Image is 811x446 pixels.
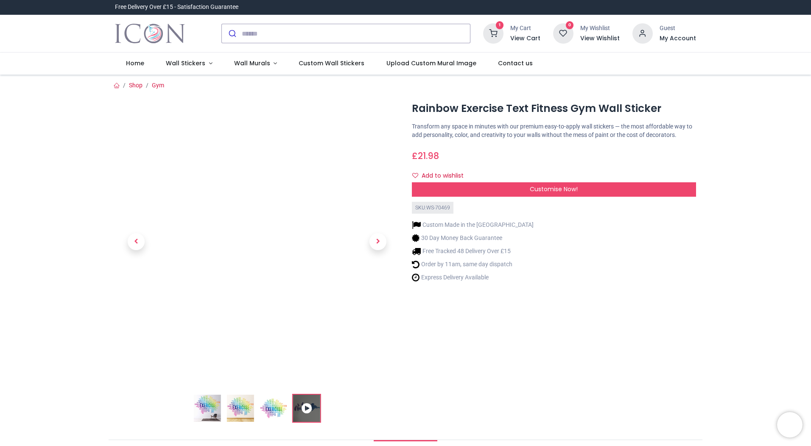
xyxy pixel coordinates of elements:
[194,395,221,422] img: Rainbow Exercise Text Fitness Gym Wall Sticker
[128,233,145,250] span: Previous
[496,21,504,29] sup: 1
[412,101,696,116] h1: Rainbow Exercise Text Fitness Gym Wall Sticker
[357,142,399,341] a: Next
[518,3,696,11] iframe: Customer reviews powered by Trustpilot
[115,142,157,341] a: Previous
[510,34,540,43] a: View Cart
[412,260,534,269] li: Order by 11am, same day dispatch
[660,34,696,43] a: My Account
[369,233,386,250] span: Next
[412,220,534,229] li: Custom Made in the [GEOGRAPHIC_DATA]
[412,150,439,162] span: £
[115,22,185,45] img: Icon Wall Stickers
[580,24,620,33] div: My Wishlist
[580,34,620,43] a: View Wishlist
[660,24,696,33] div: Guest
[510,24,540,33] div: My Cart
[412,169,471,183] button: Add to wishlistAdd to wishlist
[412,234,534,243] li: 30 Day Money Back Guarantee
[418,150,439,162] span: 21.98
[166,59,205,67] span: Wall Stickers
[777,412,803,438] iframe: Brevo live chat
[386,59,476,67] span: Upload Custom Mural Image
[115,3,238,11] div: Free Delivery Over £15 - Satisfaction Guarantee
[234,59,270,67] span: Wall Murals
[222,24,242,43] button: Submit
[412,247,534,256] li: Free Tracked 48 Delivery Over £15
[223,53,288,75] a: Wall Murals
[155,53,223,75] a: Wall Stickers
[412,202,453,214] div: SKU: WS-70469
[412,123,696,139] p: Transform any space in minutes with our premium easy-to-apply wall stickers — the most affordable...
[530,185,578,193] span: Customise Now!
[260,395,287,422] img: WS-70469-03
[126,59,144,67] span: Home
[299,59,364,67] span: Custom Wall Stickers
[412,273,534,282] li: Express Delivery Available
[129,82,143,89] a: Shop
[498,59,533,67] span: Contact us
[152,82,164,89] a: Gym
[566,21,574,29] sup: 0
[227,395,254,422] img: WS-70469-02
[115,22,185,45] a: Logo of Icon Wall Stickers
[412,173,418,178] i: Add to wishlist
[553,30,573,36] a: 0
[483,30,503,36] a: 1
